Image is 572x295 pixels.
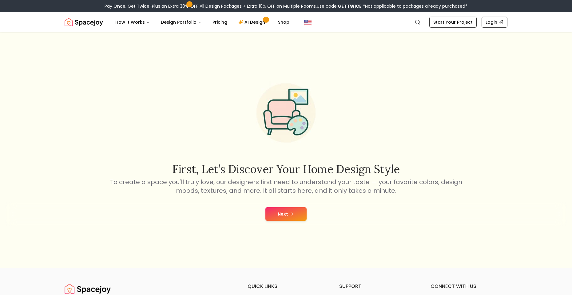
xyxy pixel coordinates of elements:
a: Spacejoy [65,16,103,28]
h6: support [339,283,416,290]
img: Start Style Quiz Illustration [247,74,325,152]
nav: Global [65,12,507,32]
img: Spacejoy Logo [65,283,111,295]
img: United States [304,18,312,26]
b: GETTWICE [338,3,362,9]
nav: Main [110,16,294,28]
a: Shop [273,16,294,28]
a: Login [482,17,507,28]
a: Pricing [208,16,232,28]
button: How It Works [110,16,155,28]
p: To create a space you'll truly love, our designers first need to understand your taste — your fav... [109,178,463,195]
div: Pay Once, Get Twice-Plus an Extra 30% OFF All Design Packages + Extra 10% OFF on Multiple Rooms. [105,3,467,9]
a: Start Your Project [429,17,477,28]
a: Spacejoy [65,283,111,295]
span: Use code: [317,3,362,9]
button: Next [265,207,307,221]
button: Design Portfolio [156,16,206,28]
h6: connect with us [431,283,507,290]
h6: quick links [248,283,324,290]
img: Spacejoy Logo [65,16,103,28]
span: *Not applicable to packages already purchased* [362,3,467,9]
a: AI Design [233,16,272,28]
h2: First, let’s discover your home design style [109,163,463,175]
